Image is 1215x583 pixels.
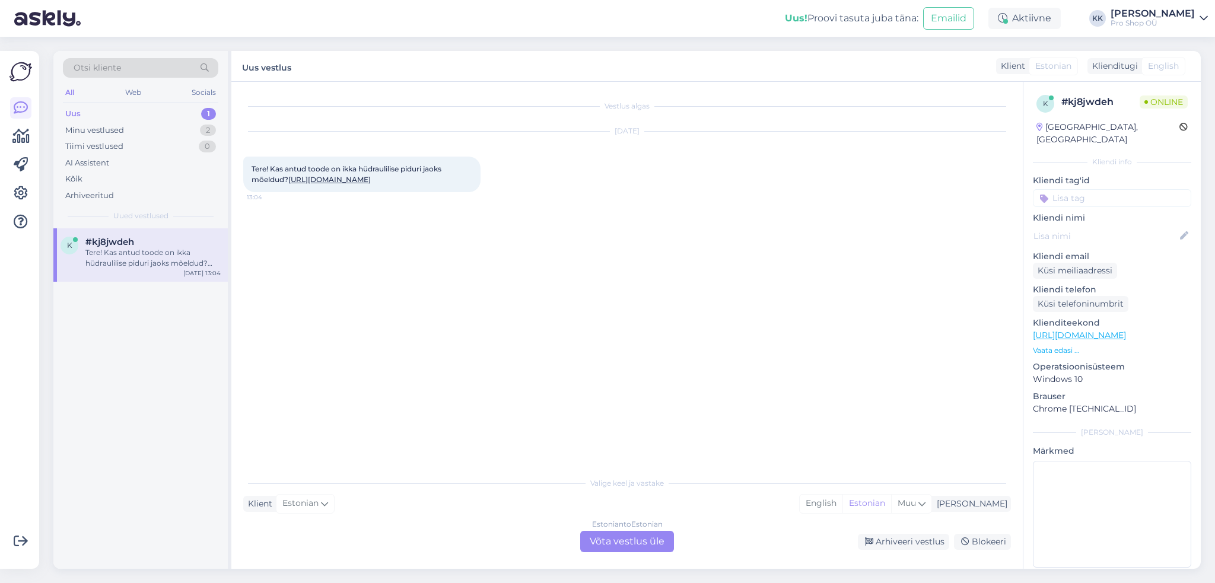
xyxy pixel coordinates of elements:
[65,141,123,152] div: Tiimi vestlused
[189,85,218,100] div: Socials
[65,157,109,169] div: AI Assistent
[800,495,842,512] div: English
[996,60,1025,72] div: Klient
[67,241,72,250] span: k
[923,7,974,30] button: Emailid
[113,211,168,221] span: Uued vestlused
[1033,445,1191,457] p: Märkmed
[1140,95,1188,109] span: Online
[1036,121,1179,146] div: [GEOGRAPHIC_DATA], [GEOGRAPHIC_DATA]
[65,125,124,136] div: Minu vestlused
[932,498,1007,510] div: [PERSON_NAME]
[201,108,216,120] div: 1
[1089,10,1106,27] div: KK
[1033,373,1191,386] p: Windows 10
[247,193,291,202] span: 13:04
[85,247,221,269] div: Tere! Kas antud toode on ikka hüdraulilise piduri jaoks mõeldud? [URL][DOMAIN_NAME]
[858,534,949,550] div: Arhiveeri vestlus
[65,108,81,120] div: Uus
[288,175,371,184] a: [URL][DOMAIN_NAME]
[183,269,221,278] div: [DATE] 13:04
[1033,174,1191,187] p: Kliendi tag'id
[1061,95,1140,109] div: # kj8jwdeh
[1033,250,1191,263] p: Kliendi email
[1033,212,1191,224] p: Kliendi nimi
[1033,157,1191,167] div: Kliendi info
[200,125,216,136] div: 2
[252,164,443,184] span: Tere! Kas antud toode on ikka hüdraulilise piduri jaoks mõeldud?
[1033,317,1191,329] p: Klienditeekond
[592,519,663,530] div: Estonian to Estonian
[1033,283,1191,296] p: Kliendi telefon
[9,60,32,83] img: Askly Logo
[243,478,1011,489] div: Valige keel ja vastake
[123,85,144,100] div: Web
[1087,60,1138,72] div: Klienditugi
[1033,345,1191,356] p: Vaata edasi ...
[1033,189,1191,207] input: Lisa tag
[243,126,1011,136] div: [DATE]
[1111,9,1208,28] a: [PERSON_NAME]Pro Shop OÜ
[1148,60,1179,72] span: English
[1033,263,1117,279] div: Küsi meiliaadressi
[785,11,918,26] div: Proovi tasuta juba täna:
[1111,9,1195,18] div: [PERSON_NAME]
[785,12,807,24] b: Uus!
[1111,18,1195,28] div: Pro Shop OÜ
[1033,403,1191,415] p: Chrome [TECHNICAL_ID]
[243,498,272,510] div: Klient
[199,141,216,152] div: 0
[954,534,1011,550] div: Blokeeri
[1043,99,1048,108] span: k
[282,497,319,510] span: Estonian
[988,8,1061,29] div: Aktiivne
[1033,230,1178,243] input: Lisa nimi
[842,495,891,512] div: Estonian
[1033,361,1191,373] p: Operatsioonisüsteem
[85,237,134,247] span: #kj8jwdeh
[1033,330,1126,340] a: [URL][DOMAIN_NAME]
[1033,427,1191,438] div: [PERSON_NAME]
[580,531,674,552] div: Võta vestlus üle
[63,85,77,100] div: All
[242,58,291,74] label: Uus vestlus
[65,190,114,202] div: Arhiveeritud
[898,498,916,508] span: Muu
[65,173,82,185] div: Kõik
[243,101,1011,111] div: Vestlus algas
[1033,296,1128,312] div: Küsi telefoninumbrit
[74,62,121,74] span: Otsi kliente
[1033,390,1191,403] p: Brauser
[1035,60,1071,72] span: Estonian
